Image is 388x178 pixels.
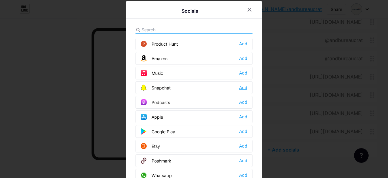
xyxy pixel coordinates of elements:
div: Etsy [141,143,160,149]
div: Poshmark [141,158,171,164]
div: Add [239,55,247,61]
div: Socials [182,7,198,15]
div: Podcasts [141,99,170,105]
div: Snapchat [141,85,171,91]
div: Add [239,158,247,164]
div: Amazon [141,55,168,61]
div: Apple [141,114,163,120]
div: Add [239,128,247,134]
div: Add [239,41,247,47]
div: Google Play [141,128,175,134]
div: Add [239,99,247,105]
input: Search [142,26,209,33]
div: Music [141,70,163,76]
div: Add [239,143,247,149]
div: Add [239,85,247,91]
div: Add [239,70,247,76]
div: Product Hunt [141,41,178,47]
div: Add [239,114,247,120]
